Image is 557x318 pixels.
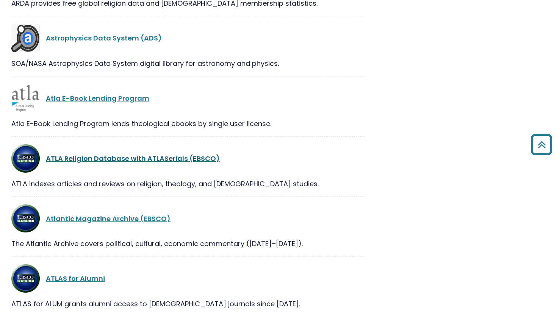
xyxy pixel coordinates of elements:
[11,264,40,293] img: ATLA Religion Database
[11,299,365,309] div: ATLAS for ALUM grants alumni access to [DEMOGRAPHIC_DATA] journals since [DATE].
[46,94,149,103] a: Atla E-Book Lending Program
[11,238,365,249] div: The Atlantic Archive covers political, cultural, economic commentary ([DATE]–[DATE]).
[11,179,365,189] div: ATLA indexes articles and reviews on religion, theology, and [DEMOGRAPHIC_DATA] studies.
[528,137,555,151] a: Back to Top
[46,214,171,223] a: Atlantic Magazine Archive (EBSCO)
[11,58,365,69] div: SOA/NASA Astrophysics Data System digital library for astronomy and physics.
[46,274,105,283] a: ATLAS for Alumni
[11,118,365,129] div: Atla E-Book Lending Program lends theological ebooks by single user license.
[46,33,162,43] a: Astrophysics Data System (ADS)
[46,154,220,163] a: ATLA Religion Database with ATLASerials (EBSCO)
